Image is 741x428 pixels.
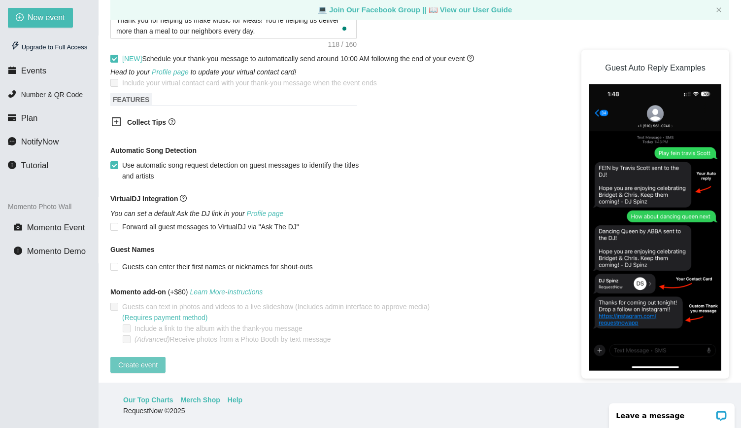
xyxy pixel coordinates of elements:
span: laptop [429,5,438,14]
a: laptop Join Our Facebook Group || [318,5,429,14]
b: Guest Names [110,246,154,253]
a: Profile page [152,68,189,76]
b: Automatic Song Detection [110,145,197,156]
span: Number & QR Code [21,91,83,99]
a: laptop View our User Guide [429,5,512,14]
iframe: LiveChat chat widget [603,397,741,428]
b: Momento add-on [110,288,166,296]
span: question-circle [180,195,187,202]
div: Collect Tipsquestion-circle [103,111,350,135]
span: question-circle [168,118,175,125]
span: [NEW] [122,55,142,63]
span: info-circle [8,161,16,169]
span: Events [21,66,46,75]
a: (Requires payment method) [122,314,208,321]
a: Help [228,394,242,405]
textarea: To enrich screen reader interactions, please activate Accessibility in Grammarly extension settings [110,12,357,38]
span: Guests can enter their first names or nicknames for shout-outs [118,261,317,272]
span: Include a link to the album with the thank-you message [131,323,306,334]
a: Learn More [190,288,225,296]
span: (+$80) [110,286,263,297]
i: - [190,288,263,296]
span: Tutorial [21,161,48,170]
span: laptop [318,5,327,14]
span: credit-card [8,113,16,122]
h3: Guest Auto Reply Examples [589,58,721,78]
span: NotifyNow [21,137,59,146]
span: Forward all guest messages to VirtualDJ via "Ask The DJ" [118,221,303,232]
span: Momento Demo [27,247,86,256]
a: Profile page [247,210,284,217]
button: Create event [110,357,166,373]
span: Plan [21,113,38,123]
i: (Advanced) [135,335,170,343]
a: Our Top Charts [123,394,173,405]
i: You can set a default Ask the DJ link in your [110,210,283,217]
span: FEATURES [110,93,152,106]
span: question-circle [467,55,474,62]
span: Use automatic song request detection on guest messages to identify the titles and artists [118,160,368,181]
b: VirtualDJ Integration [110,195,178,203]
span: calendar [8,66,16,74]
span: Receive photos from a Photo Booth by text message [131,334,335,345]
span: message [8,137,16,145]
div: Upgrade to Full Access [8,37,90,57]
span: phone [8,90,16,98]
span: Momento Event [27,223,85,232]
a: Instructions [228,288,263,296]
a: Merch Shop [181,394,220,405]
button: close [716,7,722,13]
i: Head to your to update your virtual contact card! [110,68,296,76]
img: DJ Request Instructions [589,84,721,370]
span: Schedule your thank-you message to automatically send around 10:00 AM following the end of your e... [122,55,474,63]
span: thunderbolt [11,41,20,50]
b: Collect Tips [127,118,166,126]
span: Create event [118,359,158,370]
span: Guests can text in photos and videos to a live slideshow (Includes admin interface to approve media) [118,301,434,323]
span: plus-square [111,117,121,127]
span: info-circle [14,247,22,255]
button: plus-circleNew event [8,8,73,28]
span: camera [14,223,22,231]
span: plus-circle [16,13,24,23]
div: RequestNow © 2025 [123,405,714,416]
span: Include your virtual contact card with your thank-you message when the event ends [122,79,377,87]
span: New event [28,11,65,24]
